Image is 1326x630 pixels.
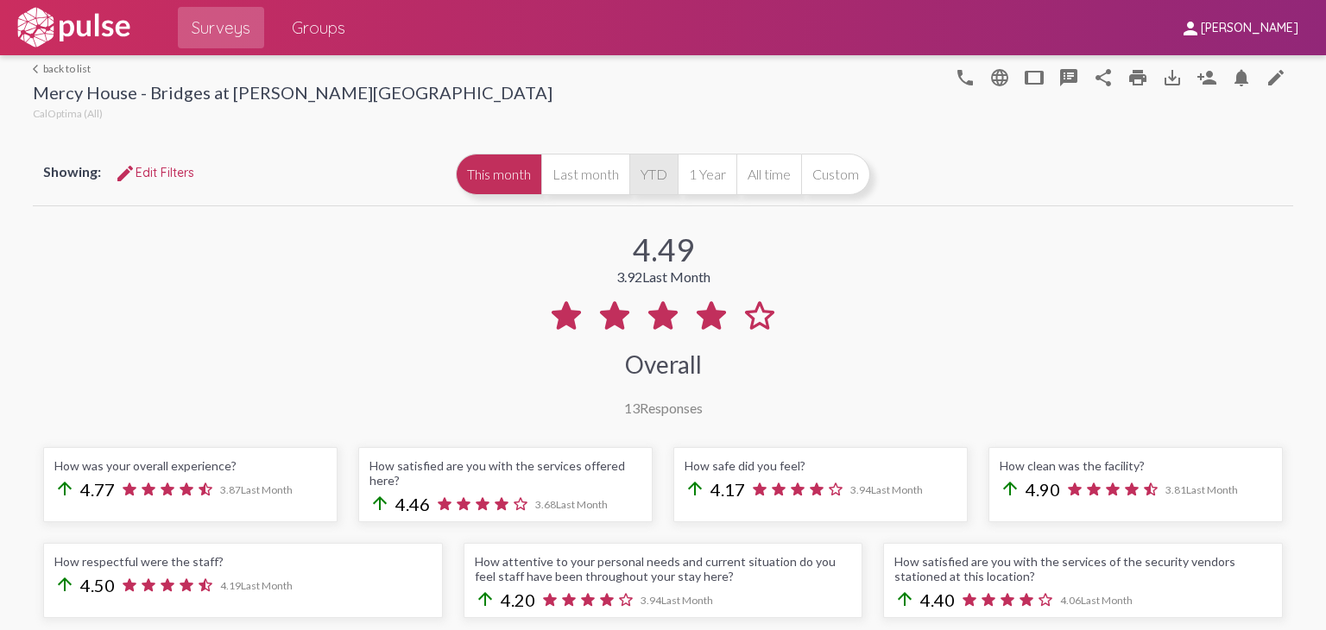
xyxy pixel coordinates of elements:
[624,400,703,416] div: Responses
[369,458,641,488] div: How satisfied are you with the services offered here?
[33,64,43,74] mat-icon: arrow_back_ios
[625,350,702,379] div: Overall
[736,154,801,195] button: All time
[178,7,264,48] a: Surveys
[1197,67,1217,88] mat-icon: Person
[54,554,431,569] div: How respectful were the staff?
[501,589,535,610] span: 4.20
[1017,60,1051,94] button: tablet
[54,574,75,595] mat-icon: arrow_upward
[54,458,326,473] div: How was your overall experience?
[292,12,345,43] span: Groups
[1121,60,1155,94] a: print
[115,163,136,184] mat-icon: Edit Filters
[1058,67,1079,88] mat-icon: speaker_notes
[456,154,541,195] button: This month
[871,483,923,496] span: Last Month
[241,579,293,592] span: Last Month
[192,12,250,43] span: Surveys
[685,478,705,499] mat-icon: arrow_upward
[1081,594,1133,607] span: Last Month
[535,498,608,511] span: 3.68
[1165,483,1238,496] span: 3.81
[369,493,390,513] mat-icon: arrow_upward
[982,60,1017,94] button: language
[641,594,713,607] span: 3.94
[395,494,430,514] span: 4.46
[33,107,103,120] span: CalOptima (All)
[955,67,976,88] mat-icon: language
[920,589,955,610] span: 4.40
[80,479,115,500] span: 4.77
[1086,60,1121,94] button: Share
[1201,21,1298,36] span: [PERSON_NAME]
[1093,67,1114,88] mat-icon: Share
[1000,458,1272,473] div: How clean was the facility?
[948,60,982,94] button: language
[220,579,293,592] span: 4.19
[1051,60,1086,94] button: speaker_notes
[1231,67,1252,88] mat-icon: Bell
[278,7,359,48] a: Groups
[475,554,851,583] div: How attentive to your personal needs and current situation do you feel staff have been throughout...
[1024,67,1045,88] mat-icon: tablet
[101,157,208,188] button: Edit FiltersEdit Filters
[33,82,552,107] div: Mercy House - Bridges at [PERSON_NAME][GEOGRAPHIC_DATA]
[801,154,870,195] button: Custom
[850,483,923,496] span: 3.94
[1060,594,1133,607] span: 4.06
[642,268,710,285] span: Last Month
[624,400,640,416] span: 13
[33,62,552,75] a: back to list
[633,230,694,268] div: 4.49
[710,479,745,500] span: 4.17
[54,478,75,499] mat-icon: arrow_upward
[894,554,1271,583] div: How satisfied are you with the services of the security vendors stationed at this location?
[1026,479,1060,500] span: 4.90
[678,154,736,195] button: 1 Year
[616,268,710,285] div: 3.92
[541,154,629,195] button: Last month
[115,165,194,180] span: Edit Filters
[80,575,115,595] span: 4.50
[894,589,915,609] mat-icon: arrow_upward
[43,163,101,180] span: Showing:
[1186,483,1238,496] span: Last Month
[1127,67,1148,88] mat-icon: print
[1166,11,1312,43] button: [PERSON_NAME]
[220,483,293,496] span: 3.87
[1162,67,1183,88] mat-icon: Download
[1266,67,1286,88] mat-icon: edit
[629,154,678,195] button: YTD
[14,6,133,49] img: white-logo.svg
[1000,478,1020,499] mat-icon: arrow_upward
[556,498,608,511] span: Last Month
[1190,60,1224,94] button: Person
[1155,60,1190,94] button: Download
[241,483,293,496] span: Last Month
[661,594,713,607] span: Last Month
[1259,60,1293,94] a: edit
[1224,60,1259,94] button: Bell
[475,589,496,609] mat-icon: arrow_upward
[989,67,1010,88] mat-icon: language
[685,458,957,473] div: How safe did you feel?
[1180,18,1201,39] mat-icon: person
